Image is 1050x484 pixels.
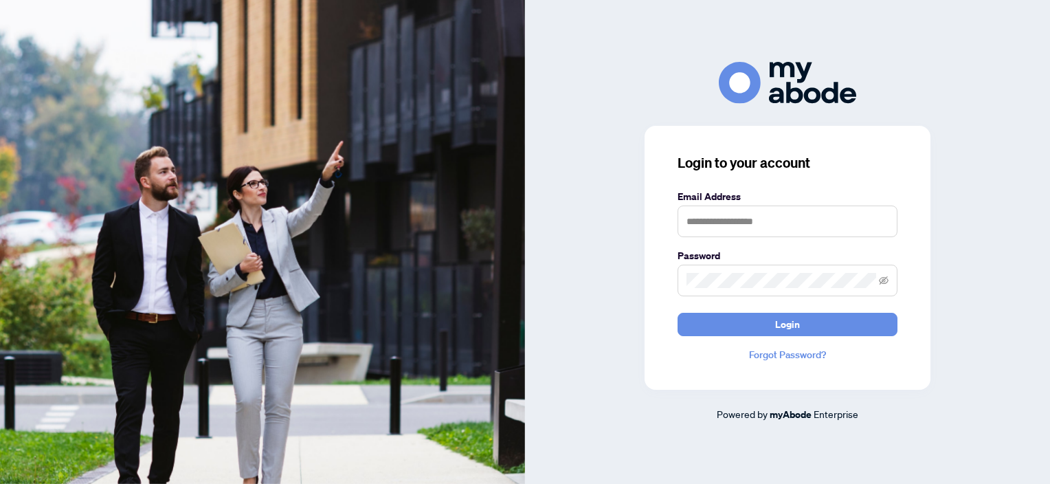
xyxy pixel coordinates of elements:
[678,153,897,173] h3: Login to your account
[770,407,812,422] a: myAbode
[678,248,897,263] label: Password
[814,408,858,420] span: Enterprise
[678,189,897,204] label: Email Address
[678,347,897,362] a: Forgot Password?
[775,313,800,335] span: Login
[879,276,889,285] span: eye-invisible
[678,313,897,336] button: Login
[719,62,856,104] img: ma-logo
[717,408,768,420] span: Powered by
